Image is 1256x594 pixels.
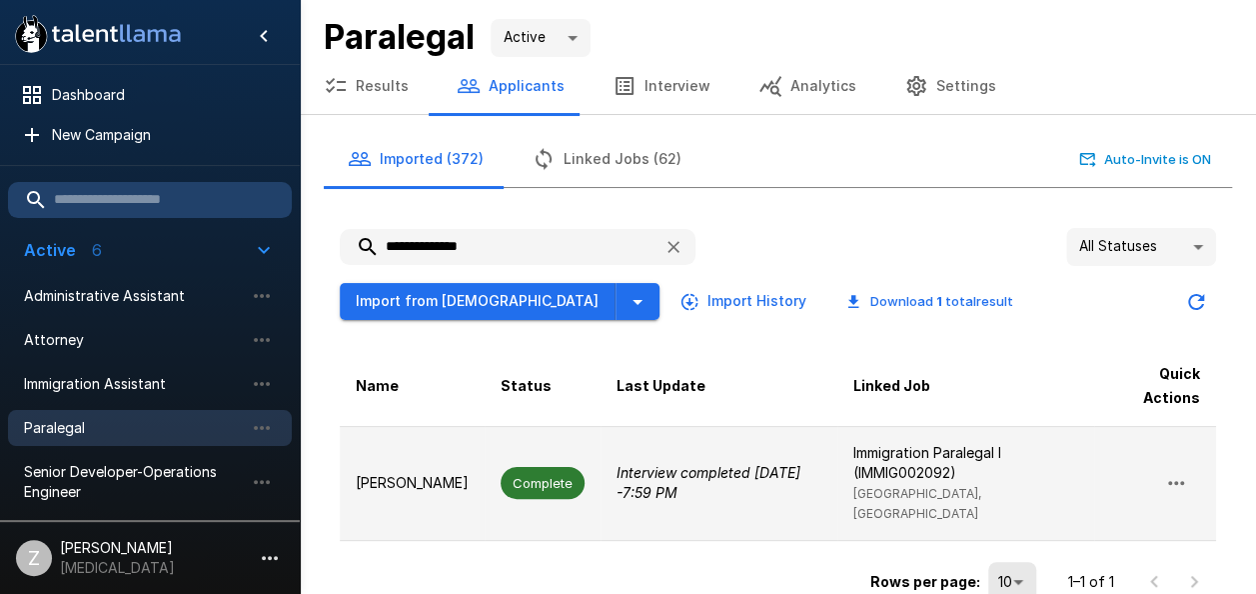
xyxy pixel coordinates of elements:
div: Active [491,19,591,57]
button: Import from [DEMOGRAPHIC_DATA] [340,283,616,320]
b: 1 [936,293,942,309]
span: [GEOGRAPHIC_DATA], [GEOGRAPHIC_DATA] [853,486,981,522]
button: Results [300,58,433,114]
button: Settings [880,58,1020,114]
button: Import History [675,283,814,320]
p: Rows per page: [870,572,980,592]
button: Interview [589,58,734,114]
th: Last Update [601,346,837,427]
th: Linked Job [837,346,1094,427]
button: Auto-Invite is ON [1075,144,1216,175]
p: 1–1 of 1 [1068,572,1114,592]
button: Download 1 totalresult [830,286,1029,317]
button: Imported (372) [324,131,508,187]
span: Complete [501,474,585,493]
th: Status [485,346,601,427]
button: Analytics [734,58,880,114]
th: Quick Actions [1094,346,1216,427]
th: Name [340,346,485,427]
p: Immigration Paralegal I (IMMIG002092) [853,443,1078,483]
i: Interview completed [DATE] - 7:59 PM [617,464,800,501]
button: Applicants [433,58,589,114]
button: Linked Jobs (62) [508,131,705,187]
button: Updated Today - 12:23 PM [1176,282,1216,322]
p: [PERSON_NAME] [356,473,469,493]
div: All Statuses [1066,228,1216,266]
b: Paralegal [324,16,475,57]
